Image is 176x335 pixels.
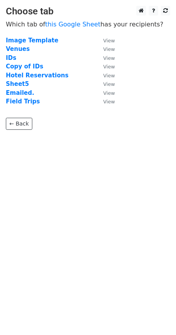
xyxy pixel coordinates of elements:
[6,98,40,105] a: Field Trips
[95,72,115,79] a: View
[103,81,115,87] small: View
[6,54,16,61] a: IDs
[95,54,115,61] a: View
[95,98,115,105] a: View
[103,38,115,44] small: View
[95,37,115,44] a: View
[103,99,115,105] small: View
[6,45,30,52] a: Venues
[103,73,115,79] small: View
[95,89,115,96] a: View
[6,20,170,28] p: Which tab of has your recipients?
[45,21,100,28] a: this Google Sheet
[95,80,115,87] a: View
[6,72,69,79] a: Hotel Reservations
[95,45,115,52] a: View
[6,37,58,44] a: Image Template
[6,89,34,96] a: Emailed.
[6,6,170,17] h3: Choose tab
[103,46,115,52] small: View
[103,55,115,61] small: View
[6,80,29,87] a: Sheet5
[95,63,115,70] a: View
[103,64,115,70] small: View
[103,90,115,96] small: View
[6,118,32,130] a: ← Back
[6,63,43,70] a: Copy of IDs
